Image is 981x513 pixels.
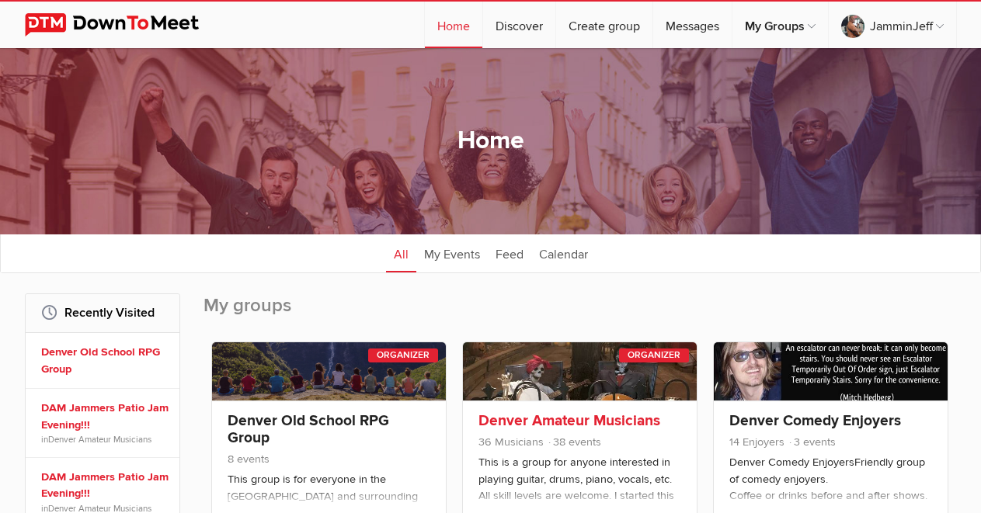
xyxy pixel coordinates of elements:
[488,234,531,272] a: Feed
[41,344,169,377] a: Denver Old School RPG Group
[41,400,169,433] a: DAM Jammers Patio Jam Evening!!!
[228,452,270,466] span: 8 events
[41,469,169,502] a: DAM Jammers Patio Jam Evening!!!
[653,2,732,48] a: Messages
[478,435,544,449] span: 36 Musicians
[732,2,828,48] a: My Groups
[425,2,482,48] a: Home
[368,348,438,362] div: Organizer
[41,294,164,331] h2: Recently Visited
[228,411,389,447] a: Denver Old School RPG Group
[386,234,416,272] a: All
[619,348,689,362] div: Organizer
[531,234,596,272] a: Calendar
[556,2,652,48] a: Create group
[729,435,784,449] span: 14 Enjoyers
[416,234,488,272] a: My Events
[204,293,957,334] h2: My groups
[483,2,555,48] a: Discover
[457,125,524,158] h1: Home
[48,434,151,445] a: Denver Amateur Musicians
[25,13,223,36] img: DownToMeet
[478,411,660,430] a: Denver Amateur Musicians
[729,411,901,430] a: Denver Comedy Enjoyers
[788,435,836,449] span: 3 events
[41,433,169,445] span: in
[547,435,601,449] span: 38 events
[829,2,956,48] a: JamminJeff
